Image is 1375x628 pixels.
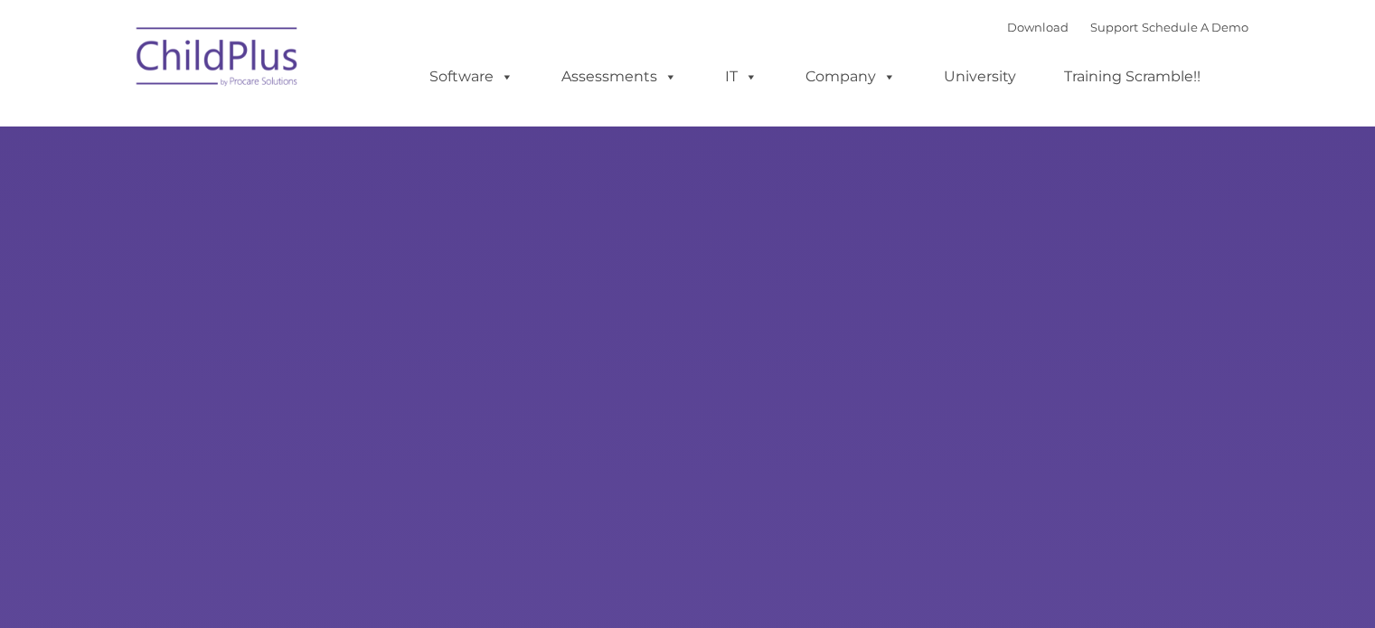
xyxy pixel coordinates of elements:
[1142,20,1248,34] a: Schedule A Demo
[127,14,308,105] img: ChildPlus by Procare Solutions
[1046,59,1219,95] a: Training Scramble!!
[1090,20,1138,34] a: Support
[787,59,914,95] a: Company
[1007,20,1069,34] a: Download
[411,59,532,95] a: Software
[543,59,695,95] a: Assessments
[1007,20,1248,34] font: |
[707,59,776,95] a: IT
[926,59,1034,95] a: University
